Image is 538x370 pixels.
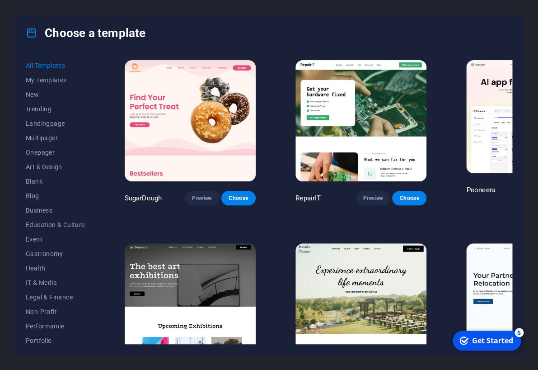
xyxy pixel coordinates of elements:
[26,26,145,40] h4: Choose a template
[356,191,390,205] button: Preview
[26,207,85,214] span: Business
[26,87,85,102] button: New
[26,120,85,127] span: Landingpage
[26,308,85,315] span: Non-Profit
[295,60,426,181] img: RepairIT
[26,116,85,131] button: Landingpage
[26,221,85,228] span: Education & Culture
[26,232,85,247] button: Event
[26,250,85,257] span: Gastronomy
[125,194,162,203] p: SugarDough
[26,189,85,203] button: Blog
[192,194,212,202] span: Preview
[363,194,383,202] span: Preview
[26,192,85,199] span: Blog
[466,185,495,194] p: Peoneera
[26,62,85,69] span: All Templates
[26,323,85,330] span: Performance
[26,149,85,156] span: Onepager
[26,73,85,87] button: My Templates
[221,191,256,205] button: Choose
[125,243,256,365] img: Art Museum
[26,134,85,142] span: Multipager
[26,160,85,174] button: Art & Design
[26,203,85,218] button: Business
[26,265,85,272] span: Health
[26,76,85,84] span: My Templates
[22,9,63,19] div: Get Started
[26,174,85,189] button: Blank
[26,58,85,73] button: All Templates
[26,131,85,145] button: Multipager
[229,194,248,202] span: Choose
[26,304,85,319] button: Non-Profit
[399,194,419,202] span: Choose
[26,102,85,116] button: Trending
[185,191,219,205] button: Preview
[26,91,85,98] span: New
[26,163,85,171] span: Art & Design
[26,178,85,185] span: Blank
[26,261,85,275] button: Health
[295,243,426,365] img: Wonder Planner
[26,145,85,160] button: Onepager
[125,60,256,181] img: SugarDough
[26,279,85,286] span: IT & Media
[26,290,85,304] button: Legal & Finance
[26,333,85,348] button: Portfolio
[65,1,74,10] div: 5
[26,236,85,243] span: Event
[392,191,426,205] button: Choose
[26,105,85,113] span: Trending
[26,319,85,333] button: Performance
[295,194,321,203] p: RepairIT
[26,247,85,261] button: Gastronomy
[26,218,85,232] button: Education & Culture
[26,337,85,344] span: Portfolio
[3,4,71,24] div: Get Started 5 items remaining, 0% complete
[26,294,85,301] span: Legal & Finance
[26,275,85,290] button: IT & Media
